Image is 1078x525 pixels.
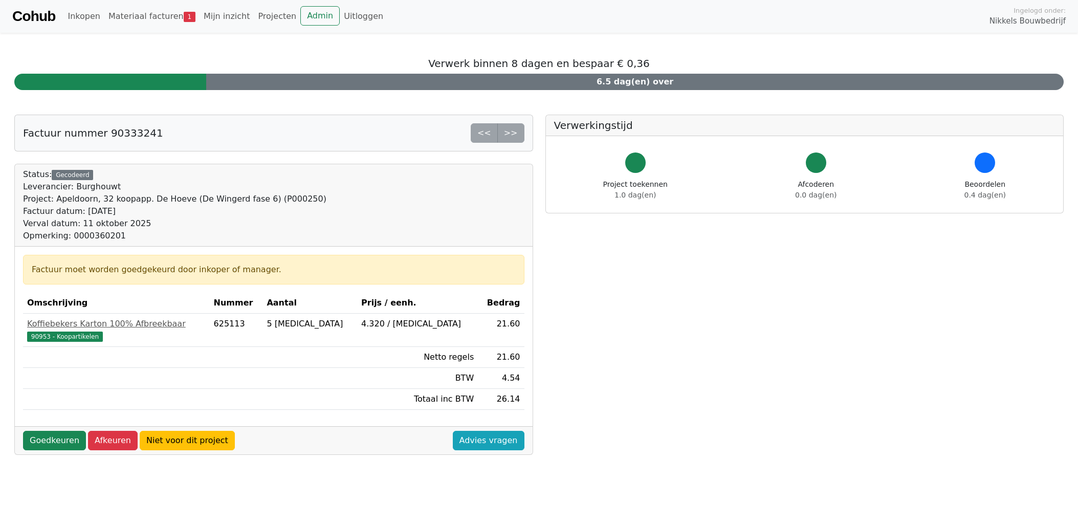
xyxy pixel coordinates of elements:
a: Cohub [12,4,55,29]
td: 21.60 [478,314,524,347]
th: Prijs / eenh. [357,293,478,314]
a: Admin [300,6,340,26]
a: Niet voor dit project [140,431,235,450]
td: 26.14 [478,389,524,410]
a: Goedkeuren [23,431,86,450]
div: Opmerking: 0000360201 [23,230,326,242]
div: Gecodeerd [52,170,93,180]
a: Advies vragen [453,431,524,450]
h5: Factuur nummer 90333241 [23,127,163,139]
a: Afkeuren [88,431,138,450]
th: Omschrijving [23,293,210,314]
a: Uitloggen [340,6,387,27]
div: Factuur moet worden goedgekeurd door inkoper of manager. [32,264,516,276]
span: 1 [184,12,195,22]
td: BTW [357,368,478,389]
th: Aantal [262,293,357,314]
h5: Verwerkingstijd [554,119,1055,132]
a: Mijn inzicht [200,6,254,27]
span: 0.4 dag(en) [964,191,1006,199]
div: Status: [23,168,326,242]
div: Factuur datum: [DATE] [23,205,326,217]
span: 90953 - Koopartikelen [27,332,103,342]
td: Netto regels [357,347,478,368]
td: 21.60 [478,347,524,368]
th: Nummer [210,293,263,314]
div: Leverancier: Burghouwt [23,181,326,193]
div: Afcoderen [795,179,837,201]
div: Project: Apeldoorn, 32 koopapp. De Hoeve (De Wingerd fase 6) (P000250) [23,193,326,205]
a: Materiaal facturen1 [104,6,200,27]
a: Projecten [254,6,300,27]
td: 4.54 [478,368,524,389]
div: Verval datum: 11 oktober 2025 [23,217,326,230]
span: Ingelogd onder: [1014,6,1066,15]
span: 0.0 dag(en) [795,191,837,199]
td: Totaal inc BTW [357,389,478,410]
a: Inkopen [63,6,104,27]
div: Koffiebekers Karton 100% Afbreekbaar [27,318,206,330]
div: 5 [MEDICAL_DATA] [267,318,353,330]
span: Nikkels Bouwbedrijf [989,15,1066,27]
div: Beoordelen [964,179,1006,201]
span: 1.0 dag(en) [614,191,656,199]
div: 4.320 / [MEDICAL_DATA] [361,318,474,330]
a: Koffiebekers Karton 100% Afbreekbaar90953 - Koopartikelen [27,318,206,342]
div: Project toekennen [603,179,668,201]
th: Bedrag [478,293,524,314]
h5: Verwerk binnen 8 dagen en bespaar € 0,36 [14,57,1064,70]
div: 6.5 dag(en) over [206,74,1064,90]
td: 625113 [210,314,263,347]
